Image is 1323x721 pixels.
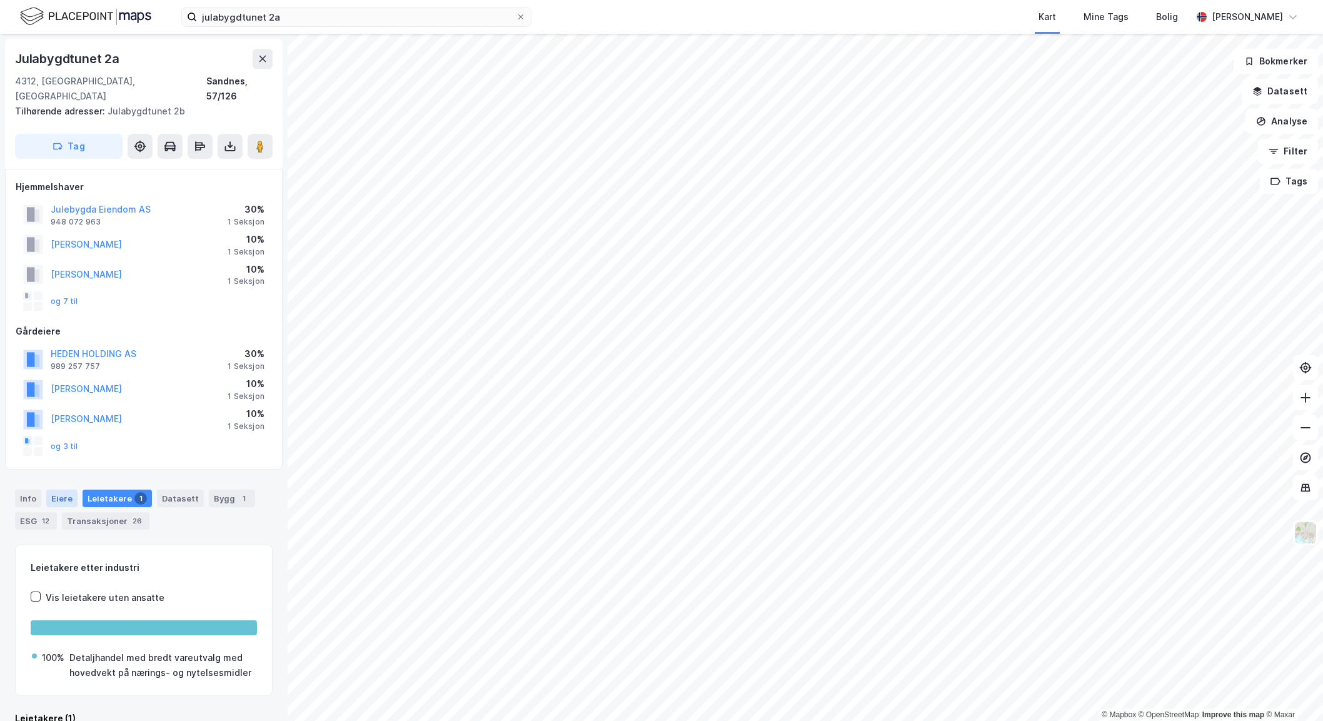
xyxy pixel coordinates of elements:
div: 1 Seksjon [228,247,264,257]
div: Transaksjoner [62,512,149,530]
div: Gårdeiere [16,324,272,339]
button: Filter [1258,139,1318,164]
div: Bolig [1156,9,1178,24]
button: Tags [1260,169,1318,194]
button: Tag [15,134,123,159]
div: 1 Seksjon [228,391,264,401]
div: 10% [228,232,264,247]
div: 1 Seksjon [228,217,264,227]
div: Detaljhandel med bredt vareutvalg med hovedvekt på nærings- og nytelsesmidler [69,650,256,680]
button: Bokmerker [1234,49,1318,74]
div: 1 Seksjon [228,276,264,286]
div: Bygg [209,490,255,507]
input: Søk på adresse, matrikkel, gårdeiere, leietakere eller personer [197,8,516,26]
div: 1 Seksjon [228,361,264,371]
div: 100% [42,650,64,665]
div: Mine Tags [1084,9,1129,24]
a: OpenStreetMap [1139,710,1199,719]
div: 26 [130,515,144,527]
div: Vis leietakere uten ansatte [46,590,164,605]
iframe: Chat Widget [1260,661,1323,721]
div: 10% [228,376,264,391]
div: Eiere [46,490,78,507]
div: Leietakere etter industri [31,560,257,575]
div: [PERSON_NAME] [1212,9,1283,24]
button: Analyse [1245,109,1318,134]
a: Mapbox [1102,710,1136,719]
div: Julabygdtunet 2a [15,49,122,69]
div: 1 [238,492,250,505]
div: Kontrollprogram for chat [1260,661,1323,721]
div: 1 Seksjon [228,421,264,431]
div: Hjemmelshaver [16,179,272,194]
img: Z [1294,521,1317,545]
div: 1 [134,492,147,505]
div: ESG [15,512,57,530]
div: 10% [228,406,264,421]
div: 10% [228,262,264,277]
div: 948 072 963 [51,217,101,227]
button: Datasett [1242,79,1318,104]
div: Julabygdtunet 2b [15,104,263,119]
a: Improve this map [1202,710,1264,719]
div: Leietakere [83,490,152,507]
div: 989 257 757 [51,361,100,371]
div: 4312, [GEOGRAPHIC_DATA], [GEOGRAPHIC_DATA] [15,74,206,104]
div: 12 [39,515,52,527]
div: Datasett [157,490,204,507]
img: logo.f888ab2527a4732fd821a326f86c7f29.svg [20,6,151,28]
div: 30% [228,346,264,361]
span: Tilhørende adresser: [15,106,108,116]
div: 30% [228,202,264,217]
div: Kart [1039,9,1056,24]
div: Sandnes, 57/126 [206,74,273,104]
div: Info [15,490,41,507]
